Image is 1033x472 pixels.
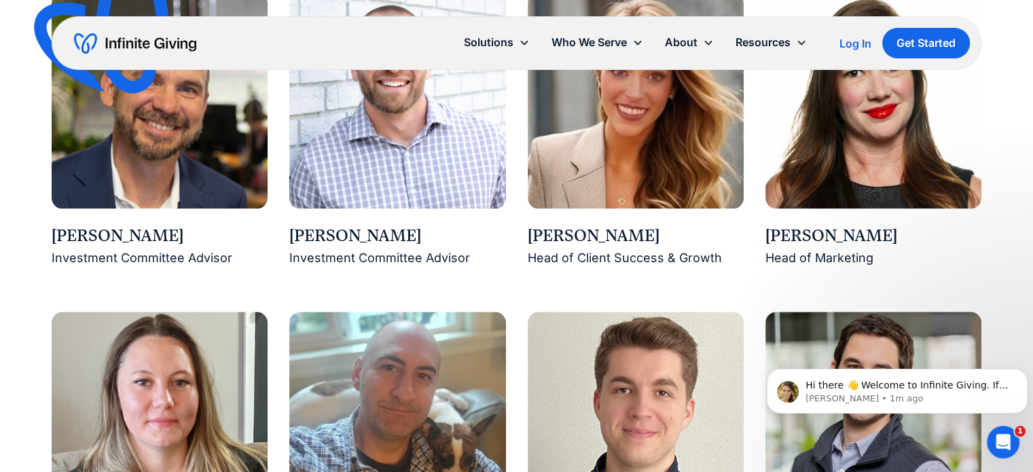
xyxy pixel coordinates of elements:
[765,225,981,248] div: [PERSON_NAME]
[551,33,627,52] div: Who We Serve
[541,28,654,57] div: Who We Serve
[839,38,871,49] div: Log In
[654,28,725,57] div: About
[736,33,791,52] div: Resources
[289,225,505,248] div: [PERSON_NAME]
[987,426,1019,458] iframe: Intercom live chat
[761,340,1033,435] iframe: Intercom notifications message
[453,28,541,57] div: Solutions
[725,28,818,57] div: Resources
[52,248,268,269] div: Investment Committee Advisor
[1015,426,1026,437] span: 1
[665,33,697,52] div: About
[765,248,981,269] div: Head of Marketing
[52,225,268,248] div: [PERSON_NAME]
[528,248,744,269] div: Head of Client Success & Growth
[74,33,196,54] a: home
[464,33,513,52] div: Solutions
[839,35,871,52] a: Log In
[882,28,970,58] a: Get Started
[289,248,505,269] div: Investment Committee Advisor
[528,225,744,248] div: [PERSON_NAME]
